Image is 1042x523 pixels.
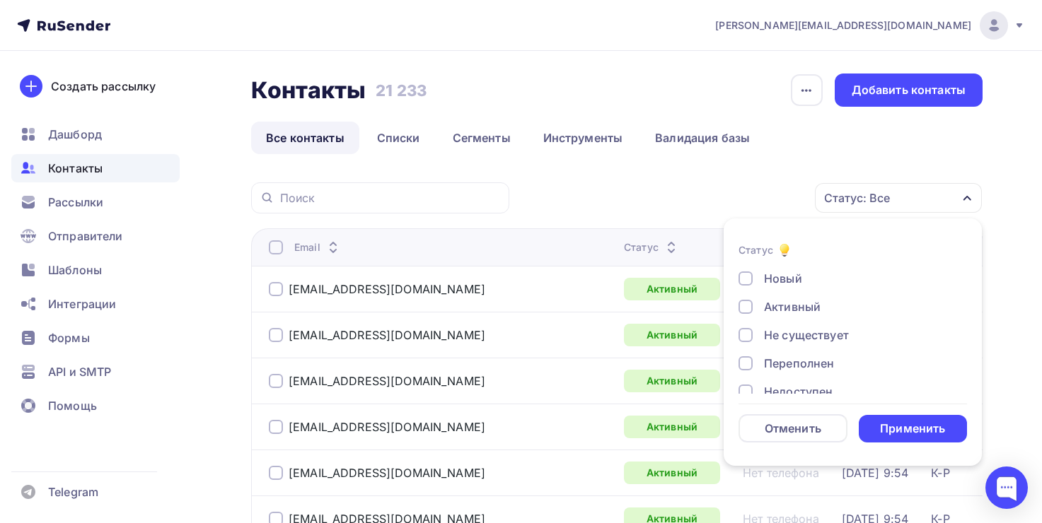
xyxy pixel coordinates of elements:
span: Дашборд [48,126,102,143]
div: Недоступен [764,383,833,400]
span: Контакты [48,160,103,177]
span: [PERSON_NAME][EMAIL_ADDRESS][DOMAIN_NAME] [715,18,971,33]
div: Добавить контакты [852,82,966,98]
a: Инструменты [528,122,638,154]
a: Формы [11,324,180,352]
a: Шаблоны [11,256,180,284]
a: Рассылки [11,188,180,216]
div: Новый [764,270,802,287]
div: Не существует [764,327,849,343]
div: Создать рассылку [51,78,156,95]
a: Активный [624,370,720,392]
span: Отправители [48,228,123,245]
a: [EMAIL_ADDRESS][DOMAIN_NAME] [289,466,485,480]
div: Применить [880,421,945,437]
a: [EMAIL_ADDRESS][DOMAIN_NAME] [289,328,485,342]
span: Telegram [48,483,98,500]
a: Валидация базы [640,122,765,154]
a: Дашборд [11,120,180,148]
div: Email [294,240,342,254]
ul: Статус: Все [724,218,982,466]
div: Статус [624,240,680,254]
a: [DATE] 9:54 [842,466,909,480]
button: Статус: Все [814,182,983,213]
a: Нет телефона [743,466,819,480]
a: Все контакты [251,122,359,154]
input: Поиск [280,190,501,206]
a: Активный [624,324,720,346]
div: Статус: Все [824,189,890,206]
a: [EMAIL_ADDRESS][DOMAIN_NAME] [289,374,485,388]
a: Сегменты [438,122,526,154]
a: Активный [624,416,720,438]
span: Рассылки [48,194,103,211]
div: Переполнен [764,355,834,372]
div: Статус [739,243,773,257]
a: Списки [362,122,435,154]
h2: Контакты [251,76,366,105]
a: [EMAIL_ADDRESS][DOMAIN_NAME] [289,420,485,434]
div: Отменить [765,420,821,437]
span: API и SMTP [48,363,111,380]
span: Интеграции [48,295,116,312]
h3: 21 233 [376,81,427,100]
a: К-Р [931,466,949,480]
a: Активный [624,462,720,484]
a: Активный [624,278,720,300]
span: Формы [48,329,90,346]
a: [EMAIL_ADDRESS][DOMAIN_NAME] [289,282,485,296]
a: [PERSON_NAME][EMAIL_ADDRESS][DOMAIN_NAME] [715,11,1025,40]
span: Помощь [48,397,97,414]
a: Отправители [11,222,180,250]
span: Шаблоны [48,261,102,278]
a: Контакты [11,154,180,182]
div: Активный [764,298,821,315]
